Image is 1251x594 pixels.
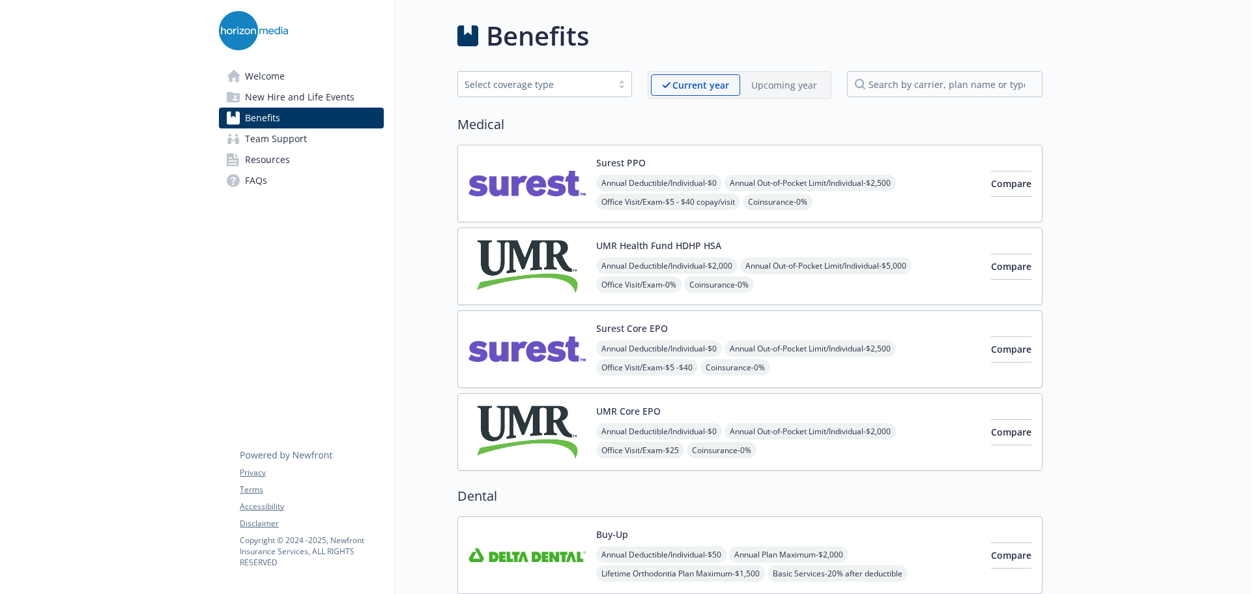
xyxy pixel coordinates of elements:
button: Compare [991,542,1031,569]
span: Basic Services - 20% after deductible [768,565,908,582]
button: Compare [991,419,1031,445]
span: Coinsurance - 0% [700,359,770,376]
p: Current year [672,78,729,92]
span: Office Visit/Exam - $5 -$40 [596,359,698,376]
p: Upcoming year [751,78,817,92]
span: Annual Deductible/Individual - $2,000 [596,258,738,274]
a: Accessibility [240,501,383,512]
img: UMR carrier logo [468,239,586,294]
span: Office Visit/Exam - $25 [596,442,684,458]
img: UMR carrier logo [468,404,586,460]
span: Benefits [245,108,280,128]
p: Copyright © 2024 - 2025 , Newfront Insurance Services, ALL RIGHTS RESERVED [240,535,383,568]
a: Disclaimer [240,518,383,529]
span: Annual Out-of-Pocket Limit/Individual - $2,500 [725,175,896,191]
span: Compare [991,549,1031,561]
img: Delta Dental Insurance Company carrier logo [468,527,586,583]
span: Compare [991,260,1031,273]
button: UMR Health Fund HDHP HSA [596,239,721,252]
input: search by carrier, plan name or type [847,71,1042,97]
h1: Benefits [486,16,589,55]
span: Annual Plan Maximum - $2,000 [729,546,848,563]
a: Welcome [219,66,384,87]
a: Resources [219,149,384,170]
span: Annual Deductible/Individual - $50 [596,546,726,563]
img: Surest carrier logo [468,321,586,377]
div: Select coverage type [465,78,605,91]
span: Annual Out-of-Pocket Limit/Individual - $2,000 [725,423,896,439]
button: Surest Core EPO [596,321,668,335]
span: Annual Deductible/Individual - $0 [596,423,722,439]
span: Compare [991,426,1031,438]
span: New Hire and Life Events [245,87,354,108]
span: Lifetime Orthodontia Plan Maximum - $1,500 [596,565,765,582]
span: Welcome [245,66,285,87]
a: Privacy [240,467,383,479]
a: New Hire and Life Events [219,87,384,108]
button: Compare [991,171,1031,197]
span: Annual Deductible/Individual - $0 [596,175,722,191]
span: Coinsurance - 0% [684,276,754,293]
span: Compare [991,343,1031,355]
span: FAQs [245,170,267,191]
span: Annual Out-of-Pocket Limit/Individual - $2,500 [725,340,896,357]
a: Benefits [219,108,384,128]
a: Team Support [219,128,384,149]
a: FAQs [219,170,384,191]
button: UMR Core EPO [596,404,661,418]
span: Team Support [245,128,307,149]
span: Coinsurance - 0% [687,442,756,458]
span: Annual Out-of-Pocket Limit/Individual - $5,000 [740,258,912,274]
a: Terms [240,484,383,496]
button: Compare [991,254,1031,280]
h2: Dental [457,486,1042,506]
button: Buy-Up [596,527,628,541]
span: Coinsurance - 0% [743,194,812,210]
span: Annual Deductible/Individual - $0 [596,340,722,357]
span: Compare [991,177,1031,190]
img: Surest carrier logo [468,156,586,211]
button: Compare [991,336,1031,363]
button: Surest PPO [596,156,646,170]
span: Office Visit/Exam - $5 - $40 copay/visit [596,194,740,210]
h2: Medical [457,115,1042,134]
span: Office Visit/Exam - 0% [596,276,682,293]
span: Resources [245,149,290,170]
